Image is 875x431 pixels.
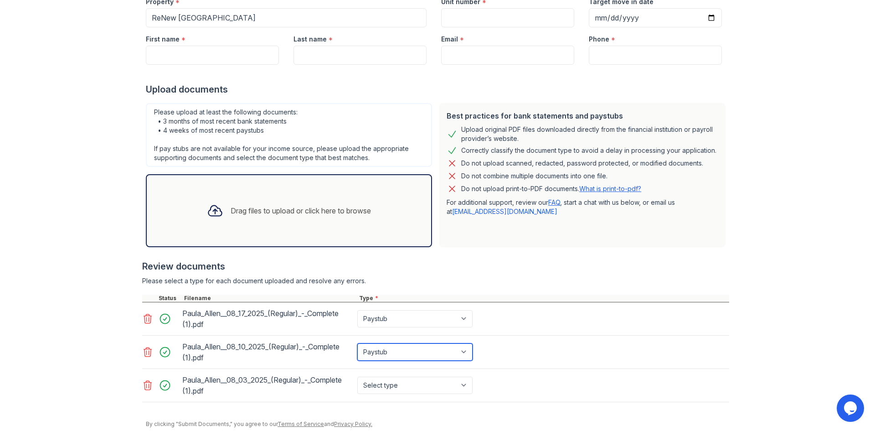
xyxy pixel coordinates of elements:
div: Upload original PDF files downloaded directly from the financial institution or payroll provider’... [461,125,718,143]
div: Type [357,295,729,302]
a: Privacy Policy. [334,421,372,427]
p: For additional support, review our , start a chat with us below, or email us at [447,198,718,216]
div: Do not combine multiple documents into one file. [461,171,607,182]
a: FAQ [548,198,560,206]
div: Paula_Allen__08_17_2025_(Regular)_-_Complete (1).pdf [182,306,354,332]
div: Do not upload scanned, redacted, password protected, or modified documents. [461,158,703,169]
div: Paula_Allen__08_10_2025_(Regular)_-_Complete (1).pdf [182,339,354,365]
div: Review documents [142,260,729,273]
div: Please select a type for each document uploaded and resolve any errors. [142,276,729,286]
label: Last name [293,35,327,44]
a: [EMAIL_ADDRESS][DOMAIN_NAME] [452,208,557,215]
a: What is print-to-pdf? [579,185,641,192]
div: Please upload at least the following documents: • 3 months of most recent bank statements • 4 wee... [146,103,432,167]
div: Filename [182,295,357,302]
iframe: chat widget [837,395,866,422]
div: Paula_Allen__08_03_2025_(Regular)_-_Complete (1).pdf [182,373,354,398]
label: First name [146,35,180,44]
a: Terms of Service [278,421,324,427]
div: Upload documents [146,83,729,96]
div: By clicking "Submit Documents," you agree to our and [146,421,729,428]
div: Drag files to upload or click here to browse [231,205,371,216]
div: Status [157,295,182,302]
p: Do not upload print-to-PDF documents. [461,184,641,193]
label: Email [441,35,458,44]
div: Correctly classify the document type to avoid a delay in processing your application. [461,145,716,156]
label: Phone [589,35,609,44]
div: Best practices for bank statements and paystubs [447,110,718,121]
